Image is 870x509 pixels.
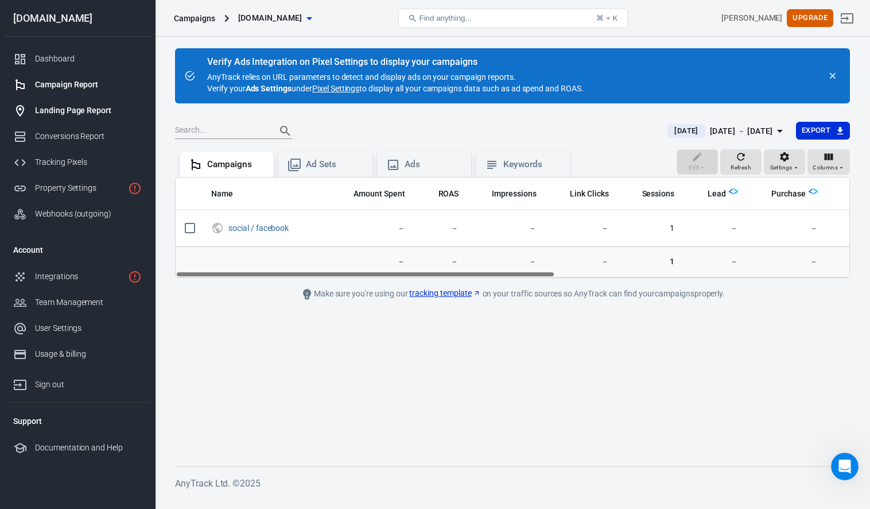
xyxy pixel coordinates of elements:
span: － [555,223,609,234]
li: Account [4,236,151,264]
span: modernelitetraining.com [238,11,302,25]
span: 1 [627,256,675,268]
a: Webhooks (outgoing) [4,201,151,227]
div: Campaigns [174,13,215,24]
div: Keywords [503,159,561,171]
span: Purchase [756,188,806,200]
div: Campaigns [207,159,265,171]
div: Account id: m3Sn4tYu [721,12,782,24]
span: － [693,256,738,268]
span: Link Clicks [570,188,609,200]
div: ⌘ + K [596,14,617,22]
a: Integrations [4,264,151,290]
div: [DATE] － [DATE] [710,124,773,138]
a: tracking template [409,287,480,299]
span: The estimated total amount of money you've spent on your campaign, ad set or ad during its schedule. [354,187,405,200]
span: Sessions [627,188,675,200]
div: Webhooks (outgoing) [35,208,142,220]
h6: AnyTrack Ltd. © 2025 [175,476,850,491]
div: Dashboard [35,53,142,65]
span: － [756,223,818,234]
button: [DOMAIN_NAME] [234,7,316,29]
button: Upgrade [787,9,833,27]
span: The total return on ad spend [438,187,459,200]
span: Purchase [771,188,806,200]
a: Sign out [4,367,151,398]
li: Support [4,407,151,435]
div: Ads [405,159,462,171]
span: － [477,256,537,268]
button: [DATE][DATE] － [DATE] [658,122,795,141]
span: ROAS [438,188,459,200]
span: Settings [770,163,793,173]
button: Export [796,122,850,140]
span: 1 [627,223,675,234]
button: Settings [764,149,805,175]
div: Usage & billing [35,348,142,360]
span: The number of clicks on links within the ad that led to advertiser-specified destinations [555,187,609,200]
img: Logo [809,187,818,196]
div: [DOMAIN_NAME] [4,13,151,24]
span: － [424,256,459,268]
div: Make sure you're using our on your traffic sources so AnyTrack can find your campaigns properly. [254,287,771,301]
span: [DATE] [670,125,702,137]
span: － [339,223,405,234]
span: The number of times your ads were on screen. [492,187,537,200]
span: Name [211,188,248,200]
button: Find anything...⌘ + K [398,9,628,28]
span: Find anything... [420,14,472,22]
div: scrollable content [176,178,849,277]
span: － [756,256,818,268]
a: Usage & billing [4,341,151,367]
div: Integrations [35,271,123,283]
img: Logo [729,187,738,196]
div: Sign out [35,379,142,391]
span: Columns [813,163,838,173]
a: social / facebook [228,223,289,233]
div: Team Management [35,296,142,309]
a: Conversions Report [4,124,151,149]
a: Pixel Settings [312,83,359,94]
a: Tracking Pixels [4,149,151,175]
span: The number of times your ads were on screen. [477,187,537,200]
a: Landing Page Report [4,98,151,124]
div: Landing Page Report [35,105,142,117]
svg: UTM & Web Traffic [211,221,224,235]
span: － [693,223,738,234]
div: Ad Sets [306,159,363,171]
input: Search... [175,124,267,138]
a: User Settings [4,315,151,341]
span: Name [211,188,233,200]
svg: Property is not installed yet [128,182,142,195]
div: User Settings [35,322,142,334]
button: Columns [807,149,850,175]
div: Verify Ads Integration on Pixel Settings to display your campaigns [207,56,584,68]
div: AnyTrack relies on URL parameters to detect and display ads on your campaign reports. Verify your... [207,57,584,94]
a: Property Settings [4,175,151,201]
span: The estimated total amount of money you've spent on your campaign, ad set or ad during its schedule. [339,187,405,200]
svg: 1 networks not verified yet [128,270,142,284]
span: Lead [708,188,726,200]
span: social / facebook [228,224,290,232]
iframe: Intercom live chat [831,453,859,480]
a: Sign out [833,5,861,32]
span: Sessions [642,188,675,200]
a: Dashboard [4,46,151,72]
button: Refresh [720,149,762,175]
span: － [477,223,537,234]
div: Property Settings [35,182,123,194]
div: Conversions Report [35,130,142,142]
span: The total return on ad spend [424,187,459,200]
span: － [555,256,609,268]
div: Campaign Report [35,79,142,91]
span: － [424,223,459,234]
button: close [825,68,841,84]
span: Lead [693,188,726,200]
a: Campaign Report [4,72,151,98]
div: Tracking Pixels [35,156,142,168]
span: － [339,256,405,268]
span: Refresh [731,163,751,173]
strong: Ads Settings [246,84,292,93]
a: Team Management [4,290,151,315]
span: Impressions [492,188,537,200]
